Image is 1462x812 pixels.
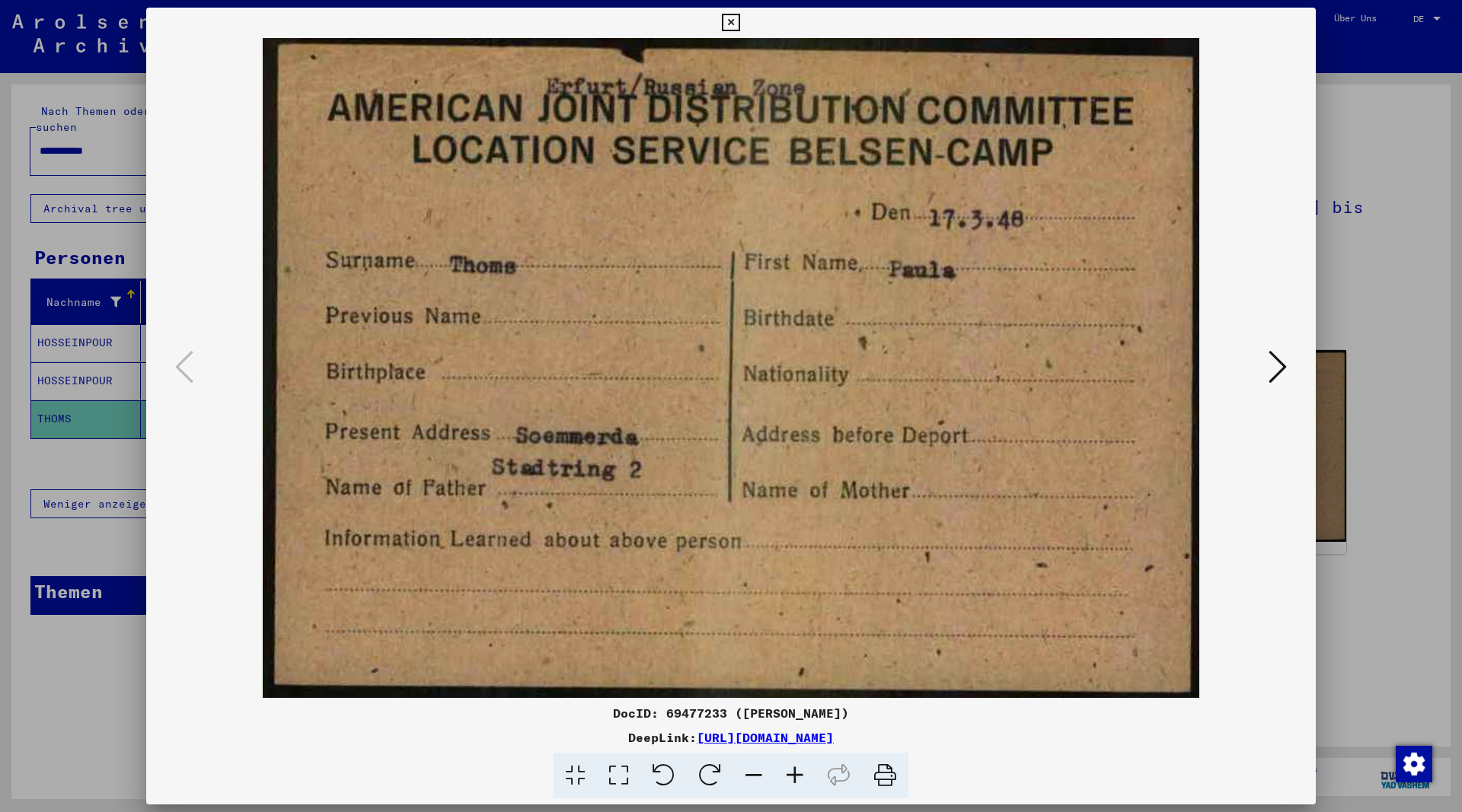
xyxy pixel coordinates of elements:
div: Zustimmung ändern [1395,745,1432,782]
div: DocID: 69477233 ([PERSON_NAME]) [146,704,1316,722]
img: 001.jpg [198,38,1264,698]
a: [URL][DOMAIN_NAME] [697,730,834,745]
div: DeepLink: [146,728,1316,747]
img: Zustimmung ändern [1396,746,1432,782]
